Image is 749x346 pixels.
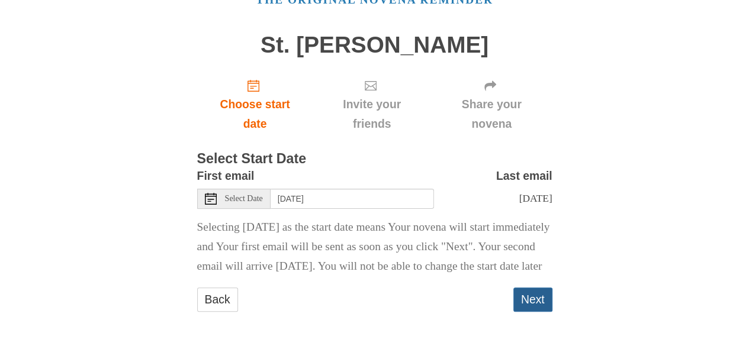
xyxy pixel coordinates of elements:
h1: St. [PERSON_NAME] [197,33,552,58]
div: Click "Next" to confirm your start date first. [431,69,552,140]
input: Use the arrow keys to pick a date [271,189,434,209]
span: Share your novena [443,95,541,134]
a: Choose start date [197,69,313,140]
span: Invite your friends [324,95,419,134]
span: Choose start date [209,95,301,134]
h3: Select Start Date [197,151,552,167]
p: Selecting [DATE] as the start date means Your novena will start immediately and Your first email ... [197,218,552,276]
label: Last email [496,166,552,186]
label: First email [197,166,255,186]
div: Click "Next" to confirm your start date first. [313,69,430,140]
a: Back [197,287,238,312]
button: Next [513,287,552,312]
span: Select Date [225,195,263,203]
span: [DATE] [519,192,552,204]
